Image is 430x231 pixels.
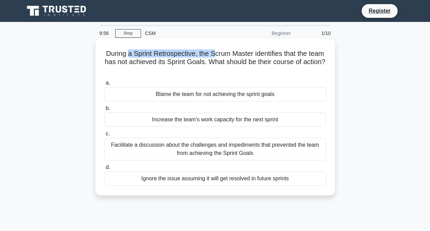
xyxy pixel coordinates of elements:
a: Register [364,7,394,15]
div: CSM [141,26,235,40]
div: Increase the team's work capacity for the next sprint [104,112,326,127]
div: Ignore the issue assuming it will get resolved in future sprints [104,171,326,186]
div: Facilitate a discussion about the challenges and impediments that prevented the team from achievi... [104,138,326,160]
div: Blame the team for not achieving the sprint goals [104,87,326,101]
a: Stop [115,29,141,38]
div: 1/10 [295,26,335,40]
h5: During a Sprint Retrospective, the Scrum Master identifies that the team has not achieved its Spr... [104,49,327,75]
div: Beginner [235,26,295,40]
span: c. [106,131,110,136]
span: a. [106,80,110,86]
span: b. [106,105,110,111]
span: d. [106,164,110,170]
div: 9:56 [95,26,115,40]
